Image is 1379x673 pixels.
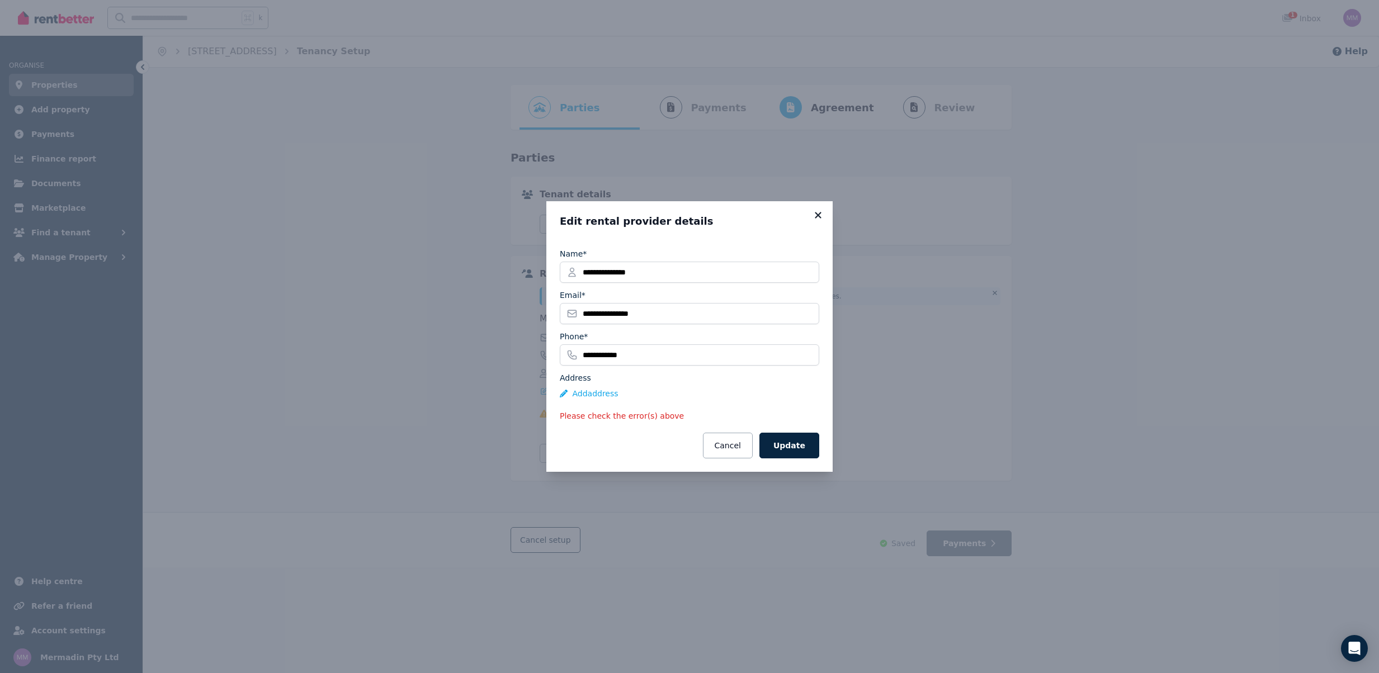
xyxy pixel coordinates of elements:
button: Cancel [703,433,753,458]
label: Name* [560,248,587,259]
label: Email* [560,290,585,301]
p: Please check the error(s) above [560,410,819,421]
label: Address [560,372,591,383]
label: Phone* [560,331,588,342]
h3: Edit rental provider details [560,215,819,228]
button: Update [759,433,819,458]
div: Open Intercom Messenger [1341,635,1368,662]
button: Addaddress [560,388,618,399]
